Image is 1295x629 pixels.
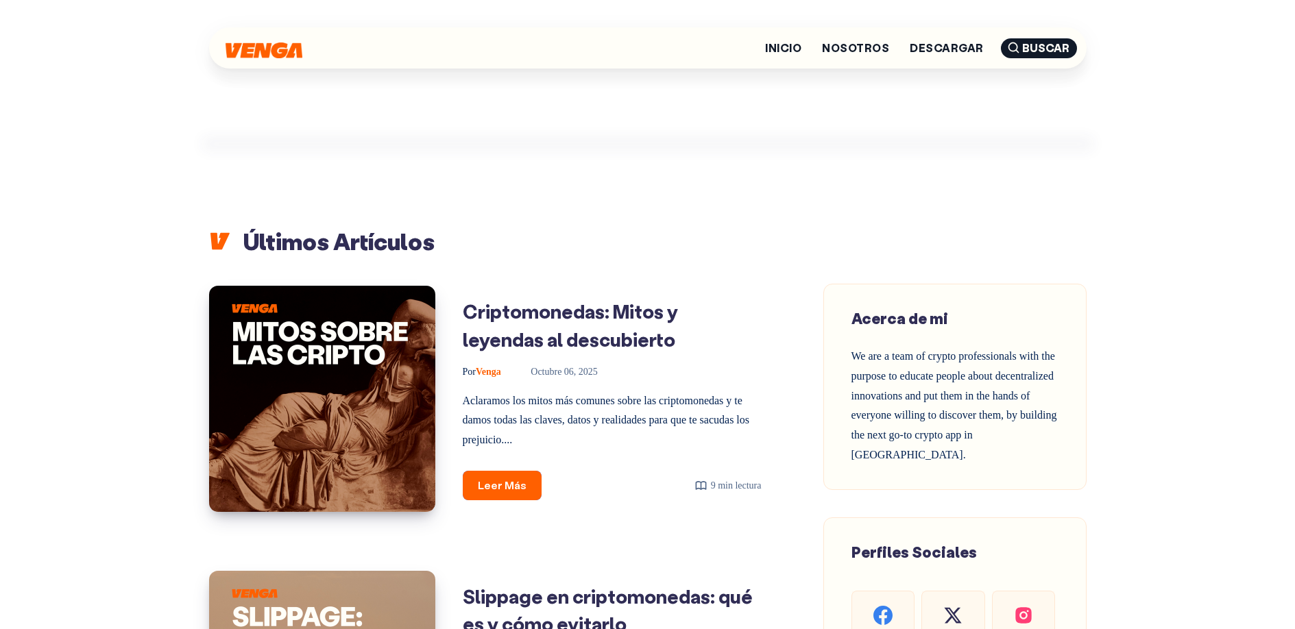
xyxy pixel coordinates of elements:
h2: Últimos Artículos [209,226,1087,256]
a: Criptomonedas: Mitos y leyendas al descubierto [463,299,678,351]
a: Descargar [910,42,983,53]
span: Por [463,367,476,377]
time: octubre 06, 2025 [511,367,598,377]
div: 9 min lectura [694,477,762,494]
span: Venga [463,367,501,377]
img: Blog de Venga [226,42,302,58]
img: Imagen de: Criptomonedas: Mitos y leyendas al descubierto [209,286,435,512]
a: Inicio [765,42,801,53]
span: Buscar [1001,38,1077,58]
a: Leer Más [463,471,542,500]
span: Perfiles Sociales [851,542,977,562]
a: PorVenga [463,367,504,377]
a: Nosotros [822,42,889,53]
p: Aclaramos los mitos más comunes sobre las criptomonedas y te damos todas las claves, datos y real... [463,391,762,450]
span: Acerca de mi [851,308,948,328]
span: We are a team of crypto professionals with the purpose to educate people about decentralized inno... [851,350,1057,460]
